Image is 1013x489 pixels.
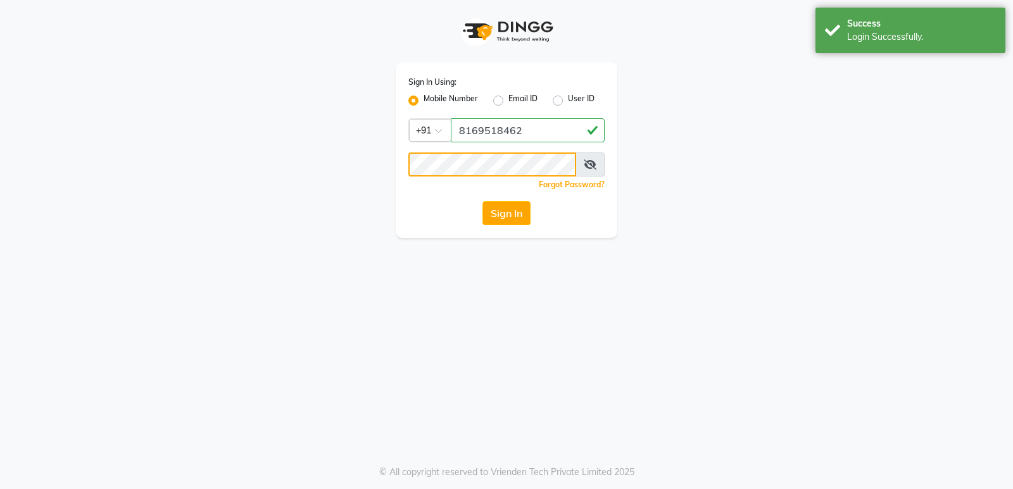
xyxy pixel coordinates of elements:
[847,30,996,44] div: Login Successfully.
[456,13,557,50] img: logo1.svg
[847,17,996,30] div: Success
[568,93,595,108] label: User ID
[424,93,478,108] label: Mobile Number
[408,152,576,176] input: Username
[539,180,605,189] a: Forgot Password?
[508,93,538,108] label: Email ID
[451,118,605,142] input: Username
[408,77,456,88] label: Sign In Using:
[482,201,531,225] button: Sign In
